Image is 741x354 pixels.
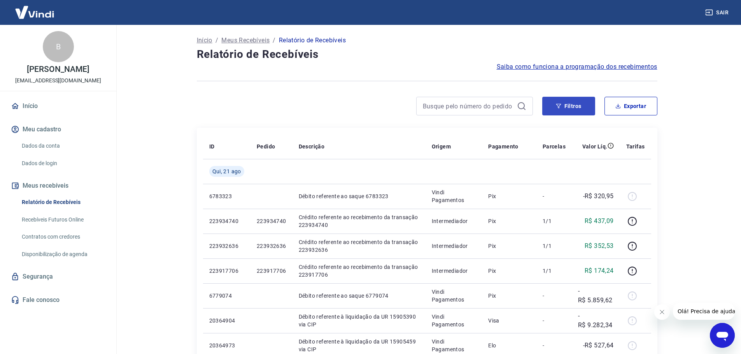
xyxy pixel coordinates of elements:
[5,5,65,12] span: Olá! Precisa de ajuda?
[543,143,566,150] p: Parcelas
[299,292,419,300] p: Débito referente ao saque 6779074
[299,213,419,229] p: Crédito referente ao recebimento da transação 223934740
[299,313,419,328] p: Débito referente à liquidação da UR 15905390 via CIP
[704,5,732,20] button: Sair
[197,47,657,62] h4: Relatório de Recebíveis
[432,267,476,275] p: Intermediador
[257,242,286,250] p: 223932636
[583,341,614,350] p: -R$ 527,64
[257,143,275,150] p: Pedido
[209,292,244,300] p: 6779074
[43,31,74,62] div: B
[578,311,614,330] p: -R$ 9.282,34
[543,342,566,349] p: -
[9,291,107,309] a: Fale conosco
[583,192,614,201] p: -R$ 320,95
[197,36,212,45] a: Início
[585,216,614,226] p: R$ 437,09
[543,242,566,250] p: 1/1
[299,143,325,150] p: Descrição
[432,143,451,150] p: Origem
[19,194,107,210] a: Relatório de Recebíveis
[299,192,419,200] p: Débito referente ao saque 6783323
[432,217,476,225] p: Intermediador
[543,217,566,225] p: 1/1
[9,0,60,24] img: Vindi
[543,192,566,200] p: -
[488,292,530,300] p: Pix
[15,77,101,85] p: [EMAIL_ADDRESS][DOMAIN_NAME]
[488,242,530,250] p: Pix
[497,62,657,71] a: Saiba como funciona a programação dos recebimentos
[488,267,530,275] p: Pix
[257,217,286,225] p: 223934740
[257,267,286,275] p: 223917706
[215,36,218,45] p: /
[299,338,419,353] p: Débito referente à liquidação da UR 15905459 via CIP
[209,242,244,250] p: 223932636
[423,100,514,112] input: Busque pelo número do pedido
[19,155,107,171] a: Dados de login
[209,267,244,275] p: 223917706
[432,242,476,250] p: Intermediador
[488,217,530,225] p: Pix
[209,317,244,324] p: 20364904
[673,303,735,320] iframe: Mensagem da empresa
[432,338,476,353] p: Vindi Pagamentos
[432,313,476,328] p: Vindi Pagamentos
[9,121,107,138] button: Meu cadastro
[543,267,566,275] p: 1/1
[19,212,107,228] a: Recebíveis Futuros Online
[9,98,107,115] a: Início
[209,342,244,349] p: 20364973
[299,238,419,254] p: Crédito referente ao recebimento da transação 223932636
[582,143,608,150] p: Valor Líq.
[578,286,614,305] p: -R$ 5.859,62
[9,268,107,285] a: Segurança
[209,192,244,200] p: 6783323
[212,167,241,175] span: Qui, 21 ago
[432,188,476,204] p: Vindi Pagamentos
[221,36,270,45] a: Meus Recebíveis
[209,217,244,225] p: 223934740
[9,177,107,194] button: Meus recebíveis
[488,317,530,324] p: Visa
[19,246,107,262] a: Disponibilização de agenda
[27,65,89,73] p: [PERSON_NAME]
[488,192,530,200] p: Pix
[604,97,657,115] button: Exportar
[710,323,735,348] iframe: Botão para abrir a janela de mensagens
[585,266,614,276] p: R$ 174,24
[585,241,614,251] p: R$ 352,53
[543,292,566,300] p: -
[273,36,275,45] p: /
[654,304,670,320] iframe: Fechar mensagem
[432,288,476,303] p: Vindi Pagamentos
[488,342,530,349] p: Elo
[543,317,566,324] p: -
[542,97,595,115] button: Filtros
[299,263,419,279] p: Crédito referente ao recebimento da transação 223917706
[19,229,107,245] a: Contratos com credores
[19,138,107,154] a: Dados da conta
[209,143,215,150] p: ID
[279,36,346,45] p: Relatório de Recebíveis
[488,143,519,150] p: Pagamento
[626,143,645,150] p: Tarifas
